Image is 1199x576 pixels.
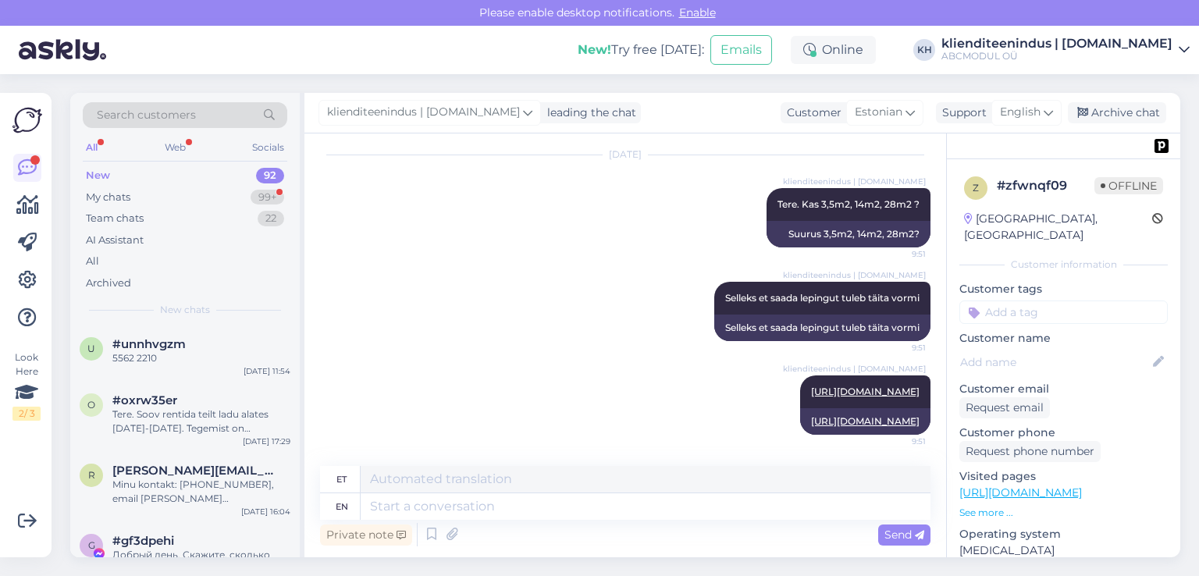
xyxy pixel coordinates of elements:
[83,137,101,158] div: All
[86,211,144,226] div: Team chats
[112,478,290,506] div: Minu kontakt: [PHONE_NUMBER], email [PERSON_NAME][EMAIL_ADDRESS][DOMAIN_NAME]
[936,105,987,121] div: Support
[959,542,1168,559] p: [MEDICAL_DATA]
[86,254,99,269] div: All
[855,104,902,121] span: Estonian
[320,148,930,162] div: [DATE]
[791,36,876,64] div: Online
[241,506,290,517] div: [DATE] 16:04
[86,276,131,291] div: Archived
[162,137,189,158] div: Web
[959,397,1050,418] div: Request email
[1068,102,1166,123] div: Archive chat
[86,190,130,205] div: My chats
[959,468,1168,485] p: Visited pages
[244,365,290,377] div: [DATE] 11:54
[243,436,290,447] div: [DATE] 17:29
[783,176,926,187] span: klienditeenindus | [DOMAIN_NAME]
[249,137,287,158] div: Socials
[12,407,41,421] div: 2 / 3
[541,105,636,121] div: leading the chat
[941,50,1172,62] div: ABCMODUL OÜ
[941,37,1172,50] div: klienditeenindus | [DOMAIN_NAME]
[97,107,196,123] span: Search customers
[1000,104,1041,121] span: English
[997,176,1094,195] div: # zfwnqf09
[767,221,930,247] div: Suurus 3,5m2, 14m2, 28m2?
[959,526,1168,542] p: Operating system
[964,211,1152,244] div: [GEOGRAPHIC_DATA], [GEOGRAPHIC_DATA]
[160,303,210,317] span: New chats
[251,190,284,205] div: 99+
[336,493,348,520] div: en
[578,41,704,59] div: Try free [DATE]:
[710,35,772,65] button: Emails
[960,354,1150,371] input: Add name
[811,415,920,427] a: [URL][DOMAIN_NAME]
[973,182,979,194] span: z
[12,105,42,135] img: Askly Logo
[674,5,720,20] span: Enable
[88,469,95,481] span: r
[959,330,1168,347] p: Customer name
[112,464,275,478] span: robert.roosalu@mindtitan.com
[959,441,1101,462] div: Request phone number
[714,315,930,341] div: Selleks et saada lepingut tuleb täita vormi
[578,42,611,57] b: New!
[112,407,290,436] div: Tere. Soov rentida teilt ladu alates [DATE]-[DATE]. Tegemist on kolimiskastidega ca 23 tk mõõdud ...
[959,258,1168,272] div: Customer information
[112,393,177,407] span: #oxrw35er
[783,269,926,281] span: klienditeenindus | [DOMAIN_NAME]
[867,248,926,260] span: 9:51
[112,548,290,576] div: Добрый день. Скажите, сколько будет стоить хранение мебели примерно на 3 месяца, мебель займет пр...
[959,425,1168,441] p: Customer phone
[959,300,1168,324] input: Add a tag
[87,399,95,411] span: o
[112,534,174,548] span: #gf3dpehi
[327,104,520,121] span: klienditeenindus | [DOMAIN_NAME]
[88,539,95,551] span: g
[941,37,1190,62] a: klienditeenindus | [DOMAIN_NAME]ABCMODUL OÜ
[320,524,412,546] div: Private note
[959,506,1168,520] p: See more ...
[725,292,920,304] span: Selleks et saada lepingut tuleb täita vormi
[811,386,920,397] a: [URL][DOMAIN_NAME]
[336,466,347,492] div: et
[959,281,1168,297] p: Customer tags
[258,211,284,226] div: 22
[112,337,186,351] span: #unnhvgzm
[86,233,144,248] div: AI Assistant
[87,343,95,354] span: u
[1155,139,1169,153] img: pd
[256,168,284,183] div: 92
[112,351,290,365] div: 5562 2210
[959,485,1082,500] a: [URL][DOMAIN_NAME]
[913,39,935,61] div: KH
[781,105,841,121] div: Customer
[867,436,926,447] span: 9:51
[783,363,926,375] span: klienditeenindus | [DOMAIN_NAME]
[777,198,920,210] span: Tere. Kas 3,5m2, 14m2, 28m2 ?
[86,168,110,183] div: New
[959,381,1168,397] p: Customer email
[12,350,41,421] div: Look Here
[867,342,926,354] span: 9:51
[1094,177,1163,194] span: Offline
[884,528,924,542] span: Send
